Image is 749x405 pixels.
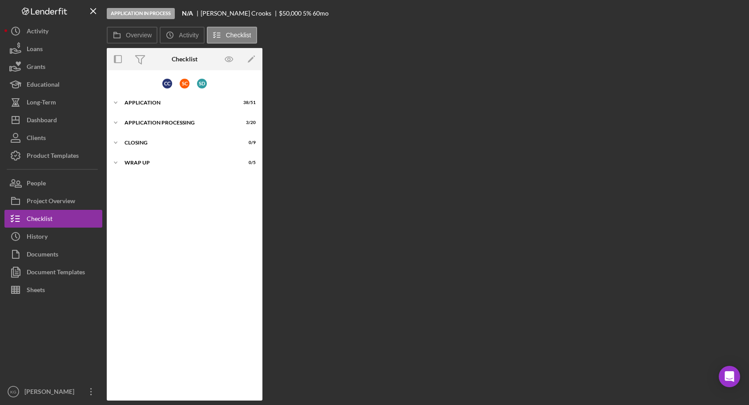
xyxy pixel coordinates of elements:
[27,210,52,230] div: Checklist
[107,8,175,19] div: Application In Process
[4,147,102,164] button: Product Templates
[126,32,152,39] label: Overview
[279,9,302,17] span: $50,000
[4,58,102,76] button: Grants
[27,76,60,96] div: Educational
[4,93,102,111] button: Long-Term
[4,210,102,228] button: Checklist
[27,111,57,131] div: Dashboard
[27,40,43,60] div: Loans
[226,32,251,39] label: Checklist
[4,40,102,58] button: Loans
[22,383,80,403] div: [PERSON_NAME]
[201,10,279,17] div: [PERSON_NAME] Crooks
[179,32,198,39] label: Activity
[125,140,234,145] div: Closing
[125,100,234,105] div: Application
[4,76,102,93] button: Educational
[207,27,257,44] button: Checklist
[4,263,102,281] button: Document Templates
[10,389,16,394] text: KG
[172,56,197,63] div: Checklist
[4,281,102,299] button: Sheets
[27,263,85,283] div: Document Templates
[4,383,102,401] button: KG[PERSON_NAME]
[4,174,102,192] button: People
[313,10,329,17] div: 60 mo
[240,120,256,125] div: 3 / 20
[125,120,234,125] div: Application Processing
[27,174,46,194] div: People
[125,160,234,165] div: Wrap up
[4,245,102,263] button: Documents
[197,79,207,88] div: S D
[719,366,740,387] div: Open Intercom Messenger
[240,140,256,145] div: 0 / 9
[240,100,256,105] div: 38 / 51
[180,79,189,88] div: S C
[160,27,204,44] button: Activity
[4,22,102,40] button: Activity
[27,281,45,301] div: Sheets
[107,27,157,44] button: Overview
[182,10,193,17] b: N/A
[4,129,102,147] button: Clients
[27,58,45,78] div: Grants
[27,245,58,265] div: Documents
[27,147,79,167] div: Product Templates
[27,22,48,42] div: Activity
[27,129,46,149] div: Clients
[27,192,75,212] div: Project Overview
[240,160,256,165] div: 0 / 5
[4,192,102,210] button: Project Overview
[4,228,102,245] button: History
[27,93,56,113] div: Long-Term
[303,10,311,17] div: 5 %
[162,79,172,88] div: C C
[4,111,102,129] button: Dashboard
[27,228,48,248] div: History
